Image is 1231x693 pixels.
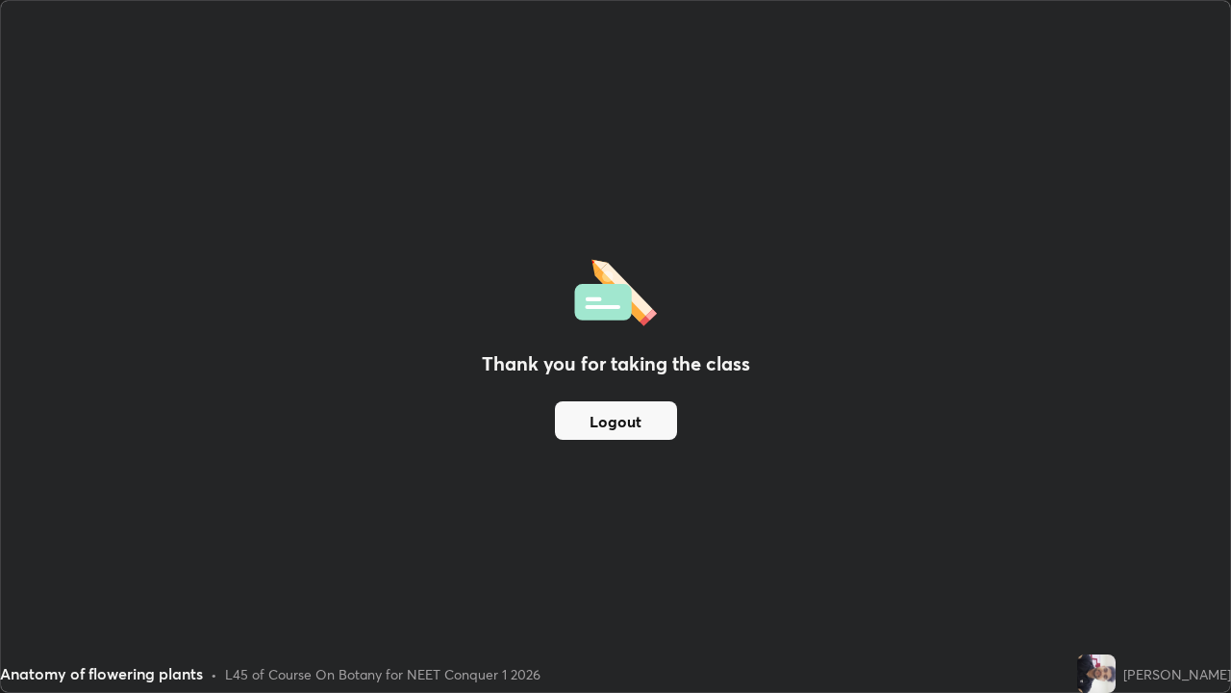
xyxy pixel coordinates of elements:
[574,253,657,326] img: offlineFeedback.1438e8b3.svg
[1077,654,1116,693] img: 736025e921674e2abaf8bd4c02bac161.jpg
[225,664,540,684] div: L45 of Course On Botany for NEET Conquer 1 2026
[211,664,217,684] div: •
[555,401,677,440] button: Logout
[1123,664,1231,684] div: [PERSON_NAME]
[482,349,750,378] h2: Thank you for taking the class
